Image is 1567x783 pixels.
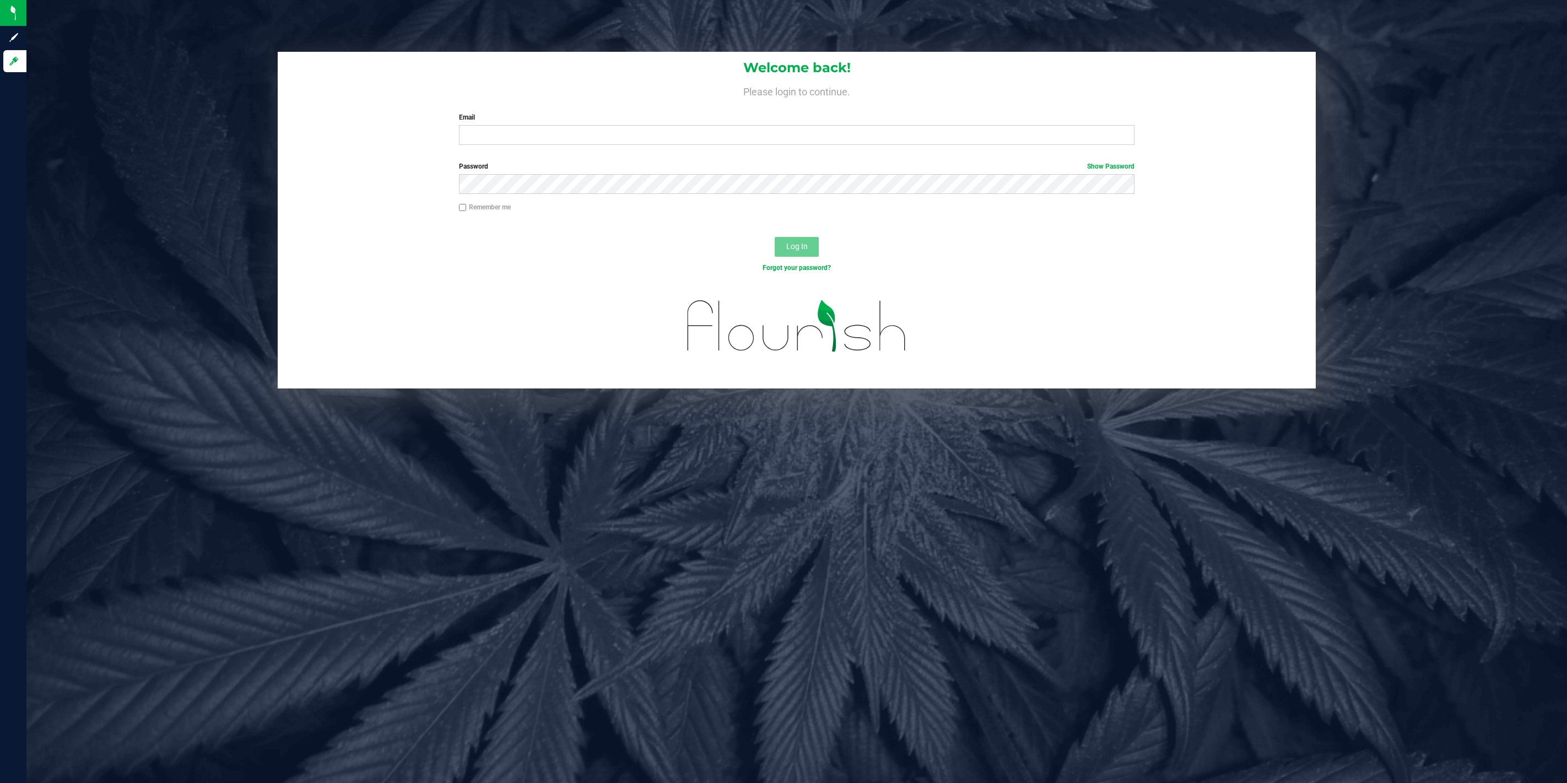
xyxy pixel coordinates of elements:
label: Email [459,112,1134,122]
label: Remember me [459,202,511,212]
inline-svg: Sign up [8,32,19,43]
button: Log In [775,237,819,257]
h4: Please login to continue. [278,84,1316,97]
inline-svg: Log in [8,56,19,67]
input: Remember me [459,204,467,212]
span: Log In [786,242,808,251]
a: Forgot your password? [763,264,831,272]
img: flourish_logo.svg [667,284,927,368]
a: Show Password [1087,163,1134,170]
h1: Welcome back! [278,61,1316,75]
span: Password [459,163,488,170]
